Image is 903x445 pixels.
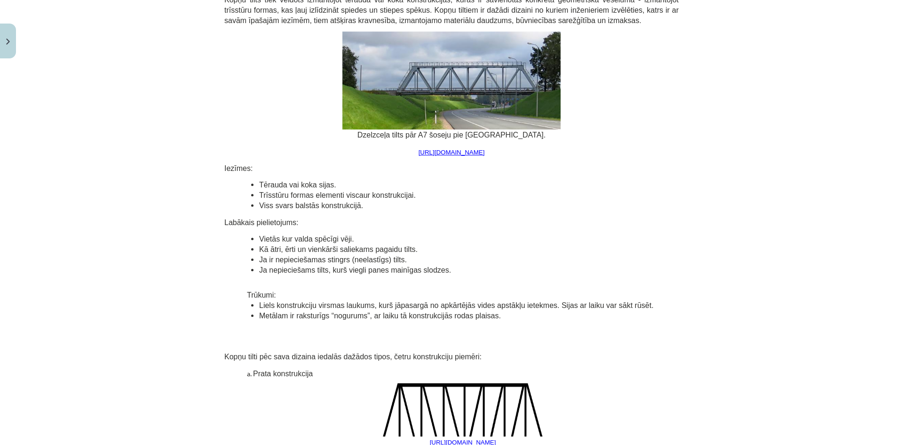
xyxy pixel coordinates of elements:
[224,218,298,227] span: Labākais pielietojums:
[259,266,451,274] span: Ja nepieciešams tilts, kurš viegli panes mainīgas slodzes.
[247,291,276,299] span: Trūkumi:
[259,181,336,189] span: Tērauda vai koka sijas.
[259,256,407,264] span: Ja ir nepieciešamas stingrs (neelastīgs) tilts.
[259,245,418,253] span: Kā ātri, ērti un vienkārši saliekams pagaidu tilts.
[259,312,501,320] span: Metālam ir raksturīgs “nogurums”, ar laiku tā konstrukcijās rodas plaisas.
[419,149,485,156] a: [URL][DOMAIN_NAME]
[224,353,482,361] span: Kopņu tilti pēc sava dizaina iedalās dažādos tipos, četru konstrukciju piemēri:
[259,202,363,210] span: Viss svars balstās konstrukcijā.
[6,39,10,45] img: icon-close-lesson-0947bae3869378f0d4975bcd49f059093ad1ed9edebbc8119c70593378902aed.svg
[259,235,354,243] span: Vietās kur valda spēcīgi vēji.
[357,131,546,139] span: Dzelzceļa tilts pār A7 šoseju pie [GEOGRAPHIC_DATA].
[259,301,654,309] span: Liels konstrukciju virsmas laukums, kurš jāpasargā no apkārtējās vides apstākļu ietekmes. Sijas a...
[342,32,561,129] img: Latvijas Daba un kultūrvēsture DZIEDAVA.lv - Tilti. Iecavas dzelzceļa tilts
[259,191,416,199] span: Trīsstūru formas elementi viscaur konstrukcijai.
[253,370,313,378] span: Prata konstrukcija
[224,164,253,172] span: Iezīmes:
[336,383,590,437] img: R+rIQmC3BfbIowgCXII7V8ujGPzsQriLqETchWiZ3u6YsVpCNOYBJFSZJkEcYdT6fqSCiZB3NFU+tbSqJW6IIlkuB6SIJx3ey...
